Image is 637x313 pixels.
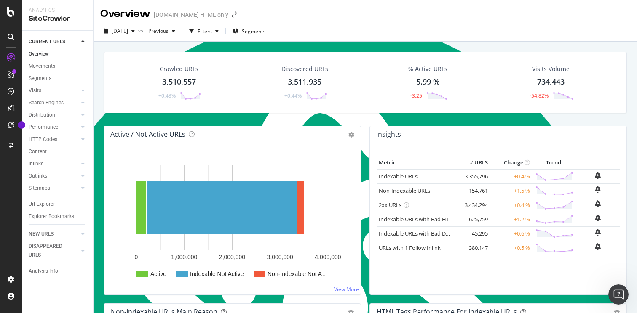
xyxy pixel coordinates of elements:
[29,242,79,260] a: DISAPPEARED URLS
[29,147,47,156] div: Content
[29,111,55,119] div: Distribution
[410,92,422,99] div: -3.25
[456,212,490,226] td: 625,759
[490,156,532,169] th: Change
[29,111,79,119] a: Distribution
[267,254,293,260] text: 3,000,000
[29,200,55,209] div: Url Explorer
[186,24,222,38] button: Filters
[29,172,47,180] div: Outlinks
[29,147,87,156] a: Content
[242,28,265,35] span: Segments
[198,28,212,35] div: Filters
[29,267,87,276] a: Analysis Info
[171,254,197,260] text: 1,000,000
[29,230,54,239] div: NEW URLS
[138,27,145,34] span: vs
[595,215,601,221] div: bell-plus
[158,92,176,99] div: +0.43%
[456,156,490,169] th: # URLS
[29,7,86,14] div: Analytics
[490,241,532,255] td: +0.5 %
[608,284,629,305] iframe: Intercom live chat
[29,200,87,209] a: Url Explorer
[150,271,166,277] text: Active
[219,254,245,260] text: 2,000,000
[379,230,471,237] a: Indexable URLs with Bad Description
[29,184,50,193] div: Sitemaps
[18,121,25,129] div: Tooltip anchor
[490,226,532,241] td: +0.6 %
[100,24,138,38] button: [DATE]
[29,230,79,239] a: NEW URLS
[530,92,549,99] div: -54.82%
[532,156,575,169] th: Trend
[145,27,169,34] span: Previous
[229,24,269,38] button: Segments
[379,201,401,209] a: 2xx URLs
[160,65,198,73] div: Crawled URLs
[490,169,532,184] td: +0.4 %
[376,129,401,140] h4: Insights
[29,62,55,71] div: Movements
[145,24,179,38] button: Previous
[379,244,441,252] a: URLs with 1 Follow Inlink
[29,159,79,168] a: Inlinks
[29,37,65,46] div: CURRENT URLS
[29,86,79,95] a: Visits
[135,254,138,260] text: 0
[379,215,449,223] a: Indexable URLs with Bad H1
[408,65,447,73] div: % Active URLs
[456,241,490,255] td: 380,147
[377,156,456,169] th: Metric
[537,77,565,88] div: 734,443
[456,183,490,198] td: 154,761
[110,129,185,140] h4: Active / Not Active URLs
[29,135,57,144] div: HTTP Codes
[29,123,79,132] a: Performance
[29,98,64,107] div: Search Engines
[379,172,418,180] a: Indexable URLs
[595,172,601,179] div: bell-plus
[29,74,87,83] a: Segments
[456,198,490,212] td: 3,434,294
[490,183,532,198] td: +1.5 %
[29,86,41,95] div: Visits
[29,50,87,58] a: Overview
[29,98,79,107] a: Search Engines
[112,27,128,34] span: 2025 Sep. 25th
[111,156,351,288] svg: A chart.
[456,226,490,241] td: 45,295
[29,267,58,276] div: Analysis Info
[288,77,321,88] div: 3,511,935
[29,184,79,193] a: Sitemaps
[162,77,196,88] div: 3,510,557
[29,242,71,260] div: DISAPPEARED URLS
[232,12,237,18] div: arrow-right-arrow-left
[595,200,601,207] div: bell-plus
[190,271,244,277] text: Indexable Not Active
[268,271,328,277] text: Non-Indexable Not A…
[348,132,354,138] i: Options
[532,65,570,73] div: Visits Volume
[490,198,532,212] td: +0.4 %
[595,243,601,250] div: bell-plus
[595,229,601,236] div: bell-plus
[281,65,328,73] div: Discovered URLs
[29,14,86,24] div: SiteCrawler
[284,92,302,99] div: +0.44%
[29,212,74,221] div: Explorer Bookmarks
[29,212,87,221] a: Explorer Bookmarks
[334,286,359,293] a: View More
[29,172,79,180] a: Outlinks
[595,186,601,193] div: bell-plus
[29,37,79,46] a: CURRENT URLS
[154,11,228,19] div: [DOMAIN_NAME] HTML only
[29,62,87,71] a: Movements
[315,254,341,260] text: 4,000,000
[29,123,58,132] div: Performance
[416,77,440,88] div: 5.99 %
[29,50,49,58] div: Overview
[29,135,79,144] a: HTTP Codes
